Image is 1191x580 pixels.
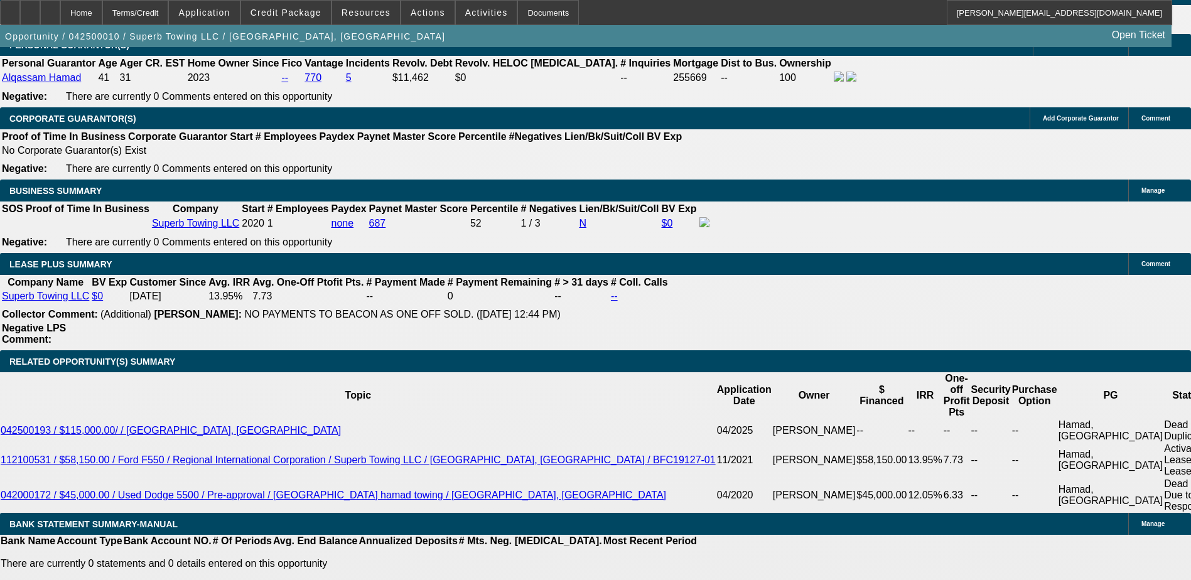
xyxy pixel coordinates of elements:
b: Lien/Bk/Suit/Coll [579,203,659,214]
span: Manage [1141,520,1165,527]
td: [PERSON_NAME] [772,478,856,513]
td: 41 [97,71,117,85]
td: [PERSON_NAME] [772,443,856,478]
td: No Corporate Guarantor(s) Exist [1,144,687,157]
b: Dist to Bus. [721,58,777,68]
b: [PERSON_NAME]: [154,309,242,320]
td: 11/2021 [716,443,772,478]
th: Security Deposit [970,372,1011,419]
b: # Payment Remaining [448,277,552,287]
a: -- [611,291,618,301]
b: Negative: [2,163,47,174]
a: 770 [304,72,321,83]
th: Most Recent Period [603,535,698,547]
b: Lien/Bk/Suit/Coll [564,131,644,142]
span: Comment [1141,260,1170,267]
b: Company Name [8,277,84,287]
a: Alqassam Hamad [2,72,81,83]
td: 2020 [241,217,265,230]
th: Account Type [56,535,123,547]
b: #Negatives [509,131,563,142]
span: Actions [411,8,445,18]
a: $0 [92,291,103,301]
b: # Inquiries [620,58,671,68]
span: Opportunity / 042500010 / Superb Towing LLC / [GEOGRAPHIC_DATA], [GEOGRAPHIC_DATA] [5,31,445,41]
b: # Employees [267,203,329,214]
a: 042000172 / $45,000.00 / Used Dodge 5500 / Pre-approval / [GEOGRAPHIC_DATA] hamad towing / [GEOGR... [1,490,666,500]
td: 13.95% [907,443,942,478]
b: # Coll. Calls [611,277,668,287]
td: Hamad, [GEOGRAPHIC_DATA] [1058,443,1164,478]
a: 112100531 / $58,150.00 / Ford F550 / Regional International Corporation / Superb Towing LLC / [GE... [1,454,716,465]
td: -- [970,419,1011,443]
td: Hamad, [GEOGRAPHIC_DATA] [1058,478,1164,513]
b: Revolv. HELOC [MEDICAL_DATA]. [455,58,618,68]
p: There are currently 0 statements and 0 details entered on this opportunity [1,558,697,569]
b: # > 31 days [554,277,608,287]
b: Avg. One-Off Ptofit Pts. [252,277,364,287]
span: Comment [1141,115,1170,122]
td: -- [1011,443,1058,478]
b: Start [242,203,264,214]
td: 04/2025 [716,419,772,443]
span: Application [178,8,230,18]
b: Ager CR. EST [120,58,185,68]
span: There are currently 0 Comments entered on this opportunity [66,91,332,102]
th: Application Date [716,372,772,419]
button: Activities [456,1,517,24]
div: 52 [470,218,518,229]
th: # Mts. Neg. [MEDICAL_DATA]. [458,535,603,547]
a: 042500193 / $115,000.00/ / [GEOGRAPHIC_DATA], [GEOGRAPHIC_DATA] [1,425,341,436]
b: BV Exp [647,131,682,142]
th: Proof of Time In Business [1,131,126,143]
td: -- [943,419,971,443]
a: 5 [346,72,352,83]
span: There are currently 0 Comments entered on this opportunity [66,237,332,247]
button: Resources [332,1,400,24]
b: Personal Guarantor [2,58,95,68]
b: Paynet Master Score [357,131,456,142]
span: Activities [465,8,508,18]
span: NO PAYMENTS TO BEACON AS ONE OFF SOLD. ([DATE] 12:44 PM) [244,309,561,320]
a: $0 [662,218,673,228]
td: 6.33 [943,478,971,513]
td: -- [1011,419,1058,443]
td: -- [970,478,1011,513]
td: -- [1011,478,1058,513]
td: Hamad, [GEOGRAPHIC_DATA] [1058,419,1164,443]
td: -- [365,290,445,303]
b: Home Owner Since [188,58,279,68]
b: Paydex [331,203,367,214]
b: Age [98,58,117,68]
a: Superb Towing LLC [152,218,239,228]
span: Resources [342,8,391,18]
td: 255669 [672,71,719,85]
a: Superb Towing LLC [2,291,89,301]
span: RELATED OPPORTUNITY(S) SUMMARY [9,357,175,367]
b: Mortgage [673,58,718,68]
a: -- [281,72,288,83]
b: Corporate Guarantor [128,131,227,142]
span: 2023 [188,72,210,83]
th: IRR [907,372,942,419]
span: There are currently 0 Comments entered on this opportunity [66,163,332,174]
td: $45,000.00 [856,478,907,513]
td: 04/2020 [716,478,772,513]
td: $58,150.00 [856,443,907,478]
b: BV Exp [662,203,697,214]
a: none [331,218,354,228]
a: 687 [369,218,386,228]
td: 13.95% [208,290,251,303]
td: -- [620,71,671,85]
b: Ownership [779,58,831,68]
span: LEASE PLUS SUMMARY [9,259,112,269]
span: 1 [267,218,273,228]
b: Negative: [2,237,47,247]
b: Start [230,131,252,142]
b: Percentile [470,203,518,214]
th: Purchase Option [1011,372,1058,419]
span: Manage [1141,187,1165,194]
b: # Payment Made [366,277,445,287]
b: Customer Since [129,277,206,287]
td: 7.73 [943,443,971,478]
